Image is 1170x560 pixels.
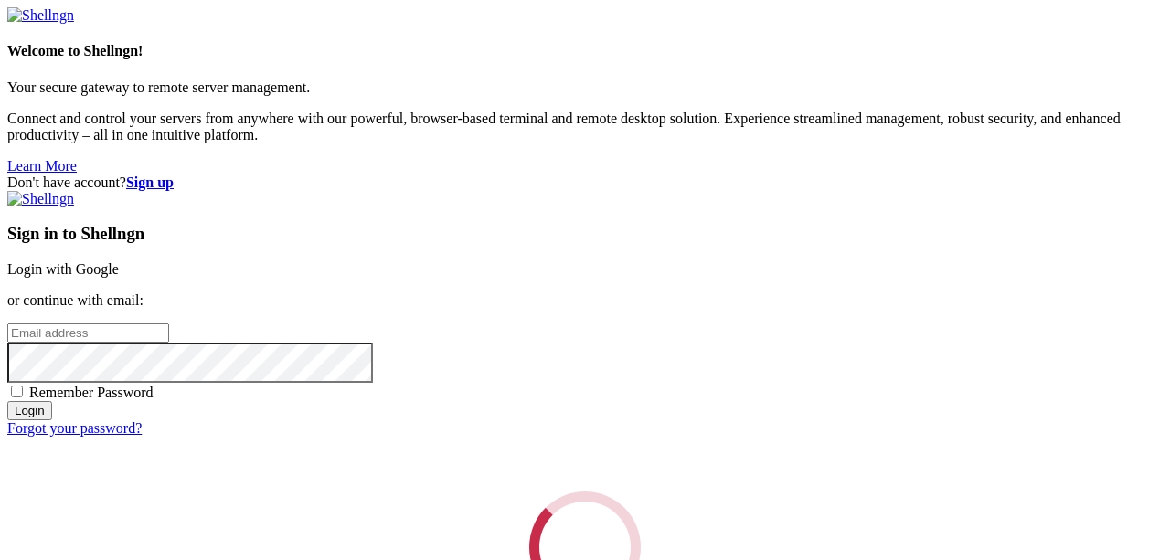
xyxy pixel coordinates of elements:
[29,385,154,400] span: Remember Password
[7,158,77,174] a: Learn More
[7,261,119,277] a: Login with Google
[7,43,1163,59] h4: Welcome to Shellngn!
[7,7,74,24] img: Shellngn
[126,174,174,190] a: Sign up
[11,386,23,397] input: Remember Password
[7,79,1163,96] p: Your secure gateway to remote server management.
[7,224,1163,244] h3: Sign in to Shellngn
[7,174,1163,191] div: Don't have account?
[7,323,169,343] input: Email address
[7,401,52,420] input: Login
[7,111,1163,143] p: Connect and control your servers from anywhere with our powerful, browser-based terminal and remo...
[7,191,74,207] img: Shellngn
[7,292,1163,309] p: or continue with email:
[7,420,142,436] a: Forgot your password?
